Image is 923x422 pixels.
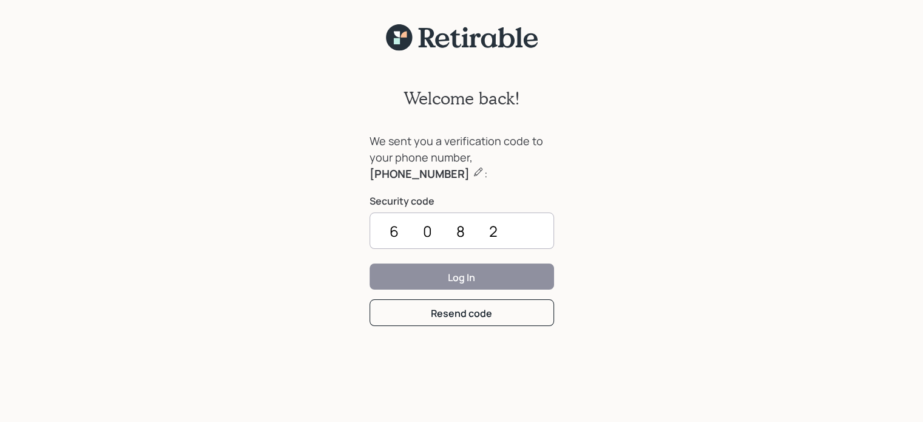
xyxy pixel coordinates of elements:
[404,88,520,109] h2: Welcome back!
[431,307,492,320] div: Resend code
[370,166,470,181] b: [PHONE_NUMBER]
[370,213,554,249] input: ••••
[370,264,554,290] button: Log In
[370,299,554,325] button: Resend code
[448,271,475,284] div: Log In
[370,194,554,208] label: Security code
[370,133,554,182] div: We sent you a verification code to your phone number, :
